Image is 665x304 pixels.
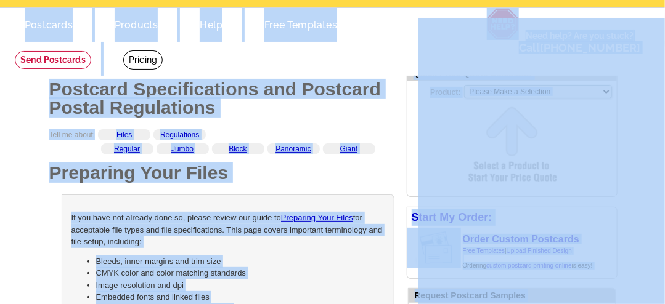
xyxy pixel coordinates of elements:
img: post card showing stamp and address area [417,228,461,268]
div: Tell me about: [49,129,394,150]
a: Postcards [5,9,92,38]
a: Jumbo [171,145,194,153]
h1: Postcard Specifications and Postcard Postal Regulations [49,80,394,117]
img: help [487,8,519,39]
div: Request Postcard Samples [415,289,616,302]
a: Products [95,9,178,38]
a: Panoramic [275,145,311,153]
img: background image for postcard [407,228,417,268]
div: Start My Order: [407,207,617,228]
li: Embedded fonts and linked files [96,291,385,303]
a: Regular [114,145,140,153]
a: Free Templates [245,9,357,38]
li: Image resolution and dpi [96,279,385,292]
a: Files [116,130,132,139]
label: Product: [407,84,463,98]
a: Giant [340,145,358,153]
a: Preparing Your Files [281,213,353,222]
h1: Preparing Your Files [49,164,394,182]
li: CMYK color and color matching standards [96,267,385,279]
a: Regulations [160,130,199,139]
li: Bleeds, inner margins and trim size [96,255,385,268]
a: Block [229,145,247,153]
a: Help [180,9,242,38]
iframe: LiveChat chat widget [418,18,665,304]
p: If you have not already done so, please review our guide to for acceptable file types and file sp... [71,212,385,248]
